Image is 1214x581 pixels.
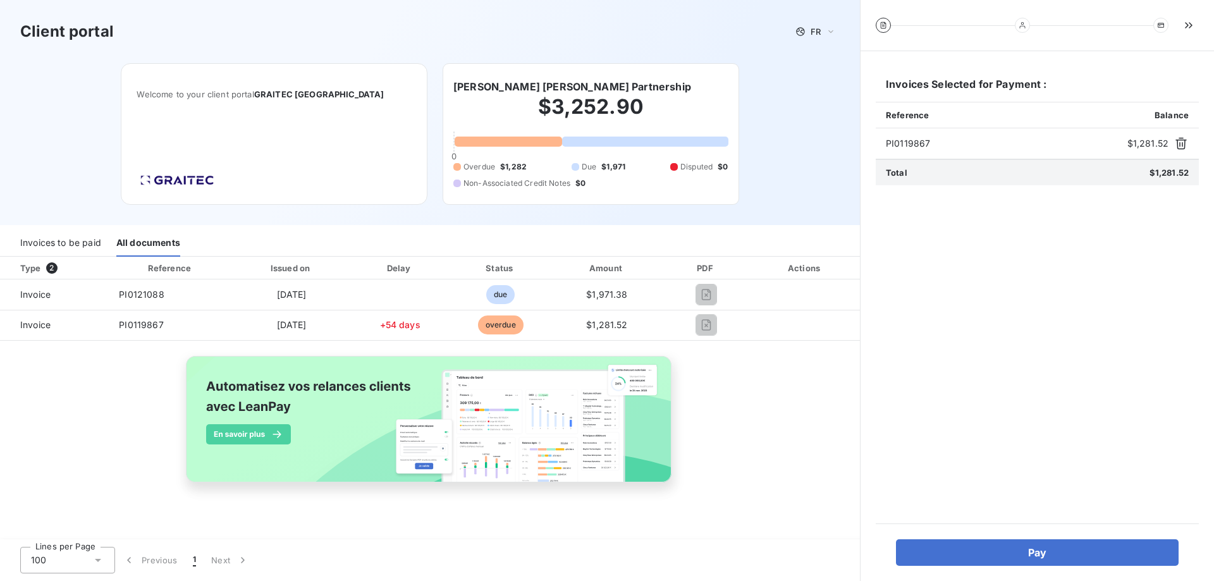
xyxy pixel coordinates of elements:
[811,27,821,37] span: FR
[500,161,527,173] span: $1,282
[680,161,713,173] span: Disputed
[353,262,447,274] div: Delay
[380,319,420,330] span: +54 days
[886,110,929,120] span: Reference
[20,230,101,257] div: Invoices to be paid
[235,262,348,274] div: Issued on
[601,161,625,173] span: $1,971
[277,289,307,300] span: [DATE]
[718,161,728,173] span: $0
[582,161,596,173] span: Due
[876,76,1199,102] h6: Invoices Selected for Payment :
[463,178,570,189] span: Non-Associated Credit Notes
[175,348,685,504] img: banner
[478,315,524,334] span: overdue
[665,262,748,274] div: PDF
[277,319,307,330] span: [DATE]
[115,547,185,573] button: Previous
[119,289,164,300] span: PI0121088
[886,137,1122,150] span: PI0119867
[148,263,191,273] div: Reference
[451,151,457,161] span: 0
[10,288,99,301] span: Invoice
[119,319,163,330] span: PI0119867
[753,262,857,274] div: Actions
[46,262,58,274] span: 2
[896,539,1179,566] button: Pay
[13,262,106,274] div: Type
[1150,168,1189,178] span: $1,281.52
[137,171,218,189] img: Company logo
[453,79,691,94] h6: [PERSON_NAME] [PERSON_NAME] Partnership
[116,230,180,257] div: All documents
[193,554,196,566] span: 1
[1155,110,1189,120] span: Balance
[185,547,204,573] button: 1
[453,94,728,132] h2: $3,252.90
[463,161,495,173] span: Overdue
[452,262,549,274] div: Status
[886,168,907,178] span: Total
[20,20,114,43] h3: Client portal
[555,262,659,274] div: Amount
[486,285,515,304] span: due
[137,89,412,99] span: Welcome to your client portal
[204,547,257,573] button: Next
[31,554,46,566] span: 100
[586,319,627,330] span: $1,281.52
[254,89,384,99] span: GRAITEC [GEOGRAPHIC_DATA]
[1127,137,1168,150] span: $1,281.52
[586,289,627,300] span: $1,971.38
[10,319,99,331] span: Invoice
[575,178,586,189] span: $0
